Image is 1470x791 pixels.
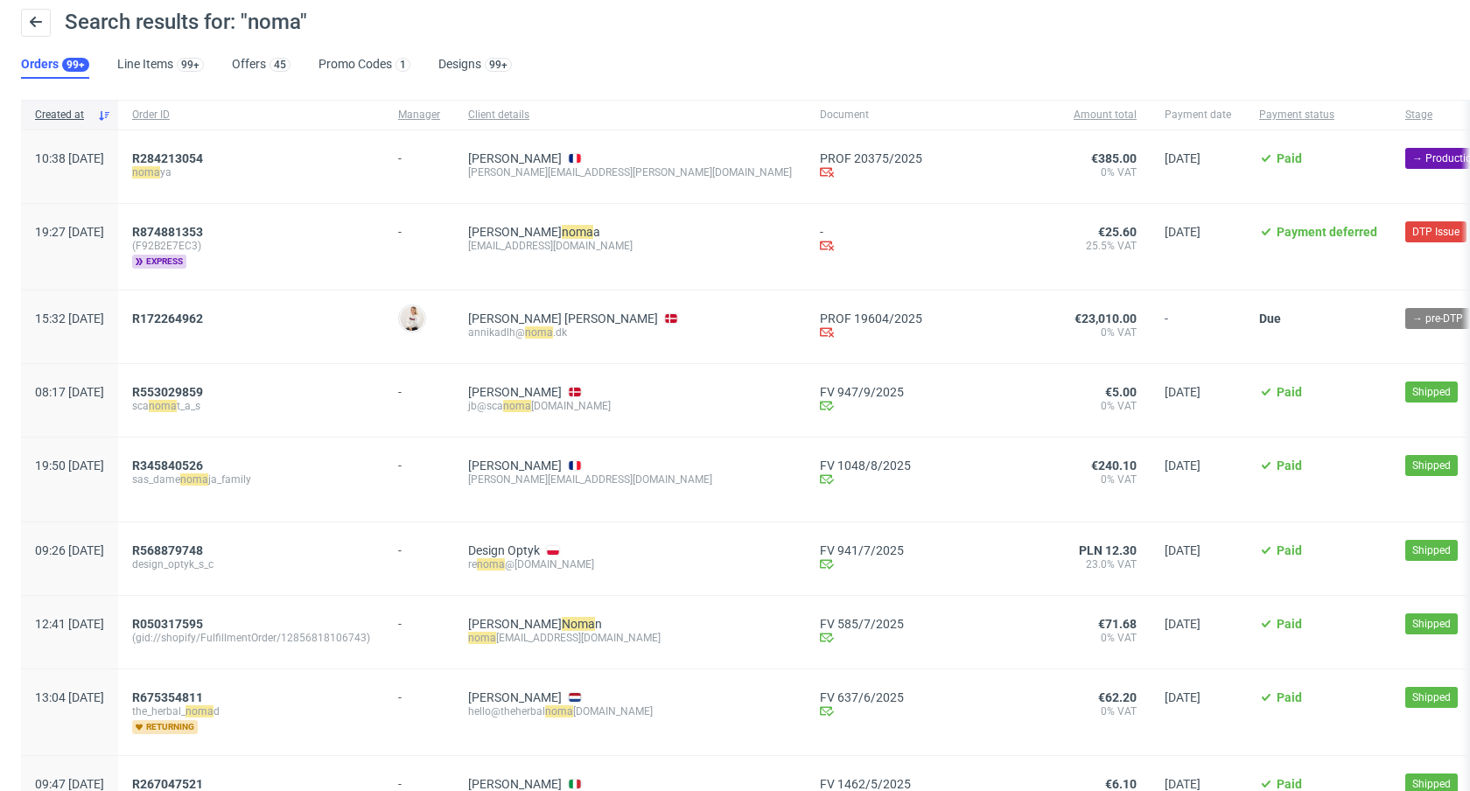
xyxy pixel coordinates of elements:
div: [PERSON_NAME][EMAIL_ADDRESS][DOMAIN_NAME] [468,472,792,486]
span: 19:50 [DATE] [35,458,104,472]
span: Amount total [1062,108,1137,122]
a: FV 1048/8/2025 [820,458,1034,472]
span: 15:32 [DATE] [35,311,104,325]
a: Designs99+ [438,51,512,79]
span: 25.5% VAT [1062,239,1137,253]
span: Paid [1277,777,1302,791]
a: [PERSON_NAME] [468,458,562,472]
span: 0% VAT [1062,472,1137,486]
span: returning [132,720,198,734]
a: [PERSON_NAME] [PERSON_NAME] [468,311,658,325]
a: R267047521 [132,777,206,791]
div: [EMAIL_ADDRESS][DOMAIN_NAME] [468,239,792,253]
div: - [398,536,440,557]
a: Design Optyk [468,543,540,557]
div: [PERSON_NAME][EMAIL_ADDRESS][PERSON_NAME][DOMAIN_NAME] [468,165,792,179]
span: sas_dame ja_family [132,472,370,486]
span: [DATE] [1165,617,1200,631]
span: 23.0% VAT [1062,557,1137,571]
img: Mari Fok [400,306,424,331]
span: (gid://shopify/FulfillmentOrder/12856818106743) [132,631,370,645]
span: design_optyk_s_c [132,557,370,571]
a: R172264962 [132,311,206,325]
span: (F92B2E7EC3) [132,239,370,253]
span: [DATE] [1165,151,1200,165]
div: - [398,770,440,791]
span: Search results for: "noma" [65,10,307,34]
span: the_herbal_ d [132,704,370,718]
span: Manager [398,108,440,122]
span: 08:17 [DATE] [35,385,104,399]
a: Orders99+ [21,51,89,79]
span: R874881353 [132,225,203,239]
span: 0% VAT [1062,165,1137,179]
span: R284213054 [132,151,203,165]
div: - [398,144,440,165]
span: 13:04 [DATE] [35,690,104,704]
a: Promo Codes1 [318,51,410,79]
a: PROF 19604/2025 [820,311,1034,325]
span: €6.10 [1105,777,1137,791]
span: €5.00 [1105,385,1137,399]
span: Shipped [1412,616,1451,632]
a: R874881353 [132,225,206,239]
span: express [132,255,186,269]
div: re @[DOMAIN_NAME] [468,557,792,571]
span: Shipped [1412,384,1451,400]
span: €385.00 [1091,151,1137,165]
mark: noma [545,705,573,717]
span: → pre-DTP [1412,311,1463,326]
a: FV 1462/5/2025 [820,777,1034,791]
span: Payment status [1259,108,1377,122]
div: jb@sca [DOMAIN_NAME] [468,399,792,413]
span: Shipped [1412,542,1451,558]
span: €240.10 [1091,458,1137,472]
div: - [398,683,440,704]
span: Paid [1277,617,1302,631]
a: FV 585/7/2025 [820,617,1034,631]
span: [DATE] [1165,225,1200,239]
span: Shipped [1412,689,1451,705]
span: Paid [1277,543,1302,557]
span: R172264962 [132,311,203,325]
a: Offers45 [232,51,290,79]
mark: noma [149,400,177,412]
div: 99+ [489,59,507,71]
span: Paid [1277,385,1302,399]
div: 1 [400,59,406,71]
span: 09:26 [DATE] [35,543,104,557]
span: sca t_a_s [132,399,370,413]
mark: noma [132,166,160,178]
span: 0% VAT [1062,631,1137,645]
a: [PERSON_NAME] [468,151,562,165]
span: 09:47 [DATE] [35,777,104,791]
span: Due [1259,311,1281,325]
div: - [398,218,440,239]
a: Line Items99+ [117,51,204,79]
span: Client details [468,108,792,122]
span: [DATE] [1165,458,1200,472]
mark: noma [525,326,553,339]
mark: noma [503,400,531,412]
span: 0% VAT [1062,704,1137,718]
a: [PERSON_NAME]nomaa [468,225,600,239]
a: R284213054 [132,151,206,165]
span: ya [132,165,370,179]
span: PLN 12.30 [1079,543,1137,557]
mark: noma [185,705,213,717]
div: - [398,378,440,399]
mark: Noma [562,617,595,631]
a: FV 947/9/2025 [820,385,1034,399]
div: hello@theherbal [DOMAIN_NAME] [468,704,792,718]
span: R568879748 [132,543,203,557]
span: Created at [35,108,90,122]
span: Paid [1277,458,1302,472]
span: [DATE] [1165,777,1200,791]
mark: noma [477,558,505,570]
span: R345840526 [132,458,203,472]
div: annikadlh@ .dk [468,325,792,339]
a: [PERSON_NAME] [468,777,562,791]
a: PROF 20375/2025 [820,151,1034,165]
a: [PERSON_NAME] [468,385,562,399]
span: €23,010.00 [1074,311,1137,325]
